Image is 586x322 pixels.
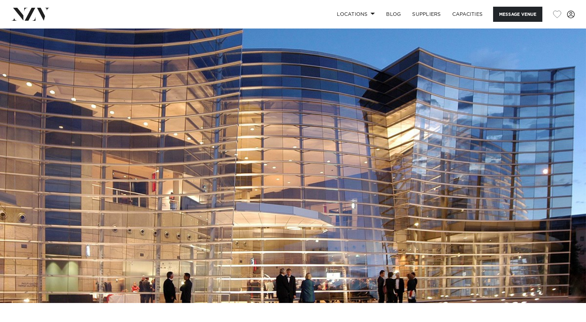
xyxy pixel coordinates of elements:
[331,7,380,22] a: Locations
[447,7,489,22] a: Capacities
[407,7,446,22] a: SUPPLIERS
[11,8,50,20] img: nzv-logo.png
[493,7,542,22] button: Message Venue
[380,7,407,22] a: BLOG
